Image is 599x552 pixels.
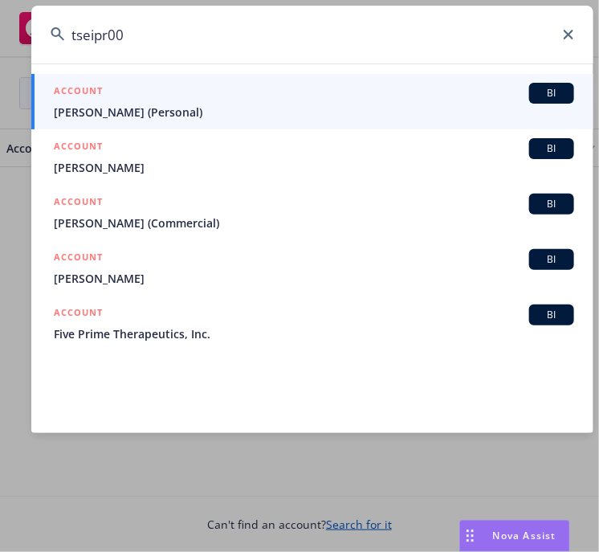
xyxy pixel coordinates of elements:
[54,325,574,342] span: Five Prime Therapeutics, Inc.
[536,86,568,100] span: BI
[536,252,568,267] span: BI
[54,138,103,157] h5: ACCOUNT
[54,270,574,287] span: [PERSON_NAME]
[31,240,593,296] a: ACCOUNTBI[PERSON_NAME]
[54,83,103,102] h5: ACCOUNT
[31,185,593,240] a: ACCOUNTBI[PERSON_NAME] (Commercial)
[459,520,570,552] button: Nova Assist
[536,197,568,211] span: BI
[54,159,574,176] span: [PERSON_NAME]
[54,104,574,121] span: [PERSON_NAME] (Personal)
[536,141,568,156] span: BI
[54,215,574,231] span: [PERSON_NAME] (Commercial)
[54,194,103,213] h5: ACCOUNT
[460,521,480,551] div: Drag to move
[54,249,103,268] h5: ACCOUNT
[493,529,556,542] span: Nova Assist
[31,296,593,351] a: ACCOUNTBIFive Prime Therapeutics, Inc.
[536,308,568,322] span: BI
[31,74,593,129] a: ACCOUNTBI[PERSON_NAME] (Personal)
[31,129,593,185] a: ACCOUNTBI[PERSON_NAME]
[31,6,593,63] input: Search...
[54,305,103,324] h5: ACCOUNT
